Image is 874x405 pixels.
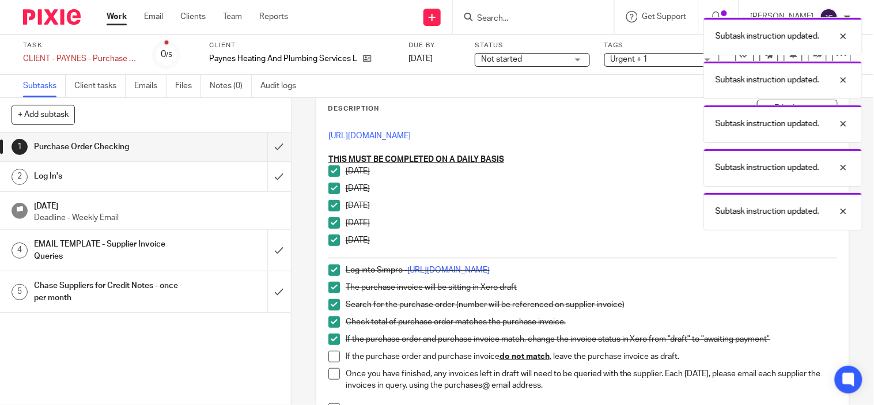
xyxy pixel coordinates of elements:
p: Search for the purchase order (number will be referenced on supplier invoice) [346,299,837,311]
p: Subtask instruction updated. [716,118,819,130]
div: 1 [12,139,28,155]
a: Audit logs [260,75,305,97]
div: 0 [161,48,172,61]
a: Clients [180,11,206,22]
p: Subtask instruction updated. [716,162,819,173]
img: Pixie [23,9,81,25]
p: [DATE] [346,183,837,194]
h1: [DATE] [34,198,279,212]
button: + Add subtask [12,105,75,124]
p: Deadline - Weekly Email [34,212,279,224]
p: The purchase invoice will be sitting in Xero draft [346,282,837,293]
u: do not match [500,353,550,361]
p: Subtask instruction updated. [716,74,819,86]
a: Files [175,75,201,97]
p: If the purchase order and purchase invoice match, change the invoice status in Xero from "draft" ... [346,334,837,345]
div: 2 [12,169,28,185]
p: Check total of purchase order matches the purchase invoice. [346,316,837,328]
h1: Purchase Order Checking [34,138,182,156]
label: Due by [408,41,460,50]
div: 4 [12,243,28,259]
img: svg%3E [820,8,838,27]
p: If the purchase order and purchase invoice , leave the purchase invoice as draft. [346,351,837,362]
a: Work [107,11,127,22]
small: /5 [166,52,172,58]
a: Client tasks [74,75,126,97]
a: Subtasks [23,75,66,97]
p: Paynes Heating And Plumbing Services Limited [209,53,357,65]
p: [DATE] [346,165,837,177]
p: Description [328,104,379,113]
div: 5 [12,284,28,300]
a: [URL][DOMAIN_NAME] [407,266,490,274]
a: Notes (0) [210,75,252,97]
p: Once you have finished, any invoices left in draft will need to be queried with the supplier. Eac... [346,368,837,392]
p: [DATE] [346,234,837,246]
u: THIS MUST BE COMPLETED ON A DAILY BASIS [328,156,504,164]
p: [DATE] [346,217,837,229]
span: [DATE] [408,55,433,63]
a: Emails [134,75,167,97]
a: Email [144,11,163,22]
label: Task [23,41,138,50]
div: CLIENT - PAYNES - Purchase Order Matching [23,53,138,65]
p: Subtask instruction updated. [716,31,819,42]
h1: EMAIL TEMPLATE - Supplier Invoice Queries [34,236,182,265]
p: Subtask instruction updated. [716,206,819,217]
h1: Log In's [34,168,182,185]
a: Team [223,11,242,22]
a: Reports [259,11,288,22]
a: [URL][DOMAIN_NAME] [328,132,411,140]
label: Client [209,41,394,50]
h1: Chase Suppliers for Credit Notes - once per month [34,277,182,306]
p: Log into Simpro - [346,264,837,276]
p: [DATE] [346,200,837,211]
